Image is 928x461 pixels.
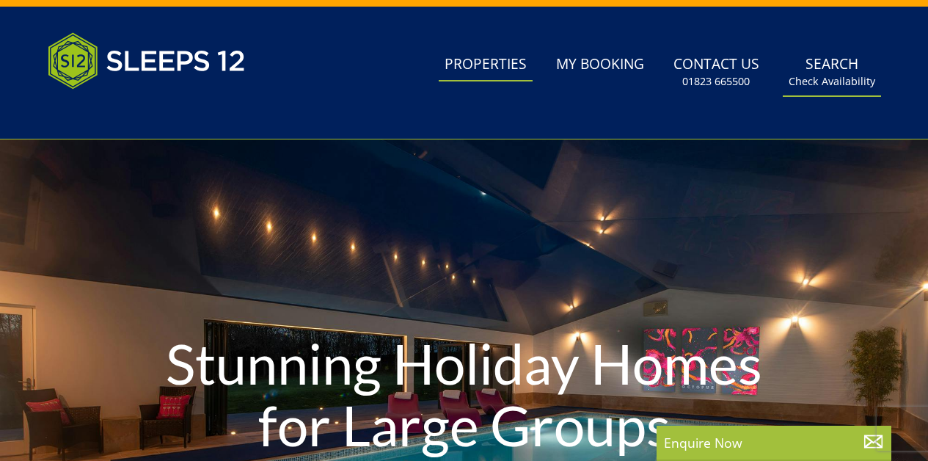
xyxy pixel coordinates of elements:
[783,48,881,96] a: SearchCheck Availability
[682,74,750,89] small: 01823 665500
[789,74,875,89] small: Check Availability
[40,106,194,119] iframe: Customer reviews powered by Trustpilot
[439,48,533,81] a: Properties
[664,433,884,452] p: Enquire Now
[668,48,765,96] a: Contact Us01823 665500
[48,24,246,98] img: Sleeps 12
[550,48,650,81] a: My Booking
